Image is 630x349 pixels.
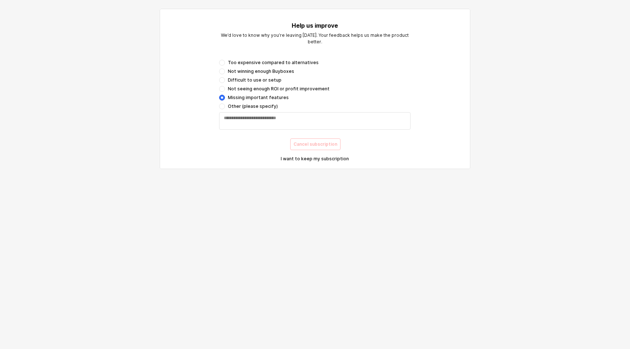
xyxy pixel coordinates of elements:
[293,141,337,147] p: Cancel subscription
[228,60,319,66] span: Too expensive compared to alternatives
[228,77,281,83] span: Difficult to use or setup
[219,32,411,45] p: We’d love to know why you’re leaving [DATE]. Your feedback helps us make the product better.
[228,103,278,109] span: Other (please specify)
[228,95,289,101] span: Missing important features
[228,68,294,74] span: Not winning enough Buyboxes
[219,153,411,165] button: I want to keep my subscription
[281,156,349,162] p: I want to keep my subscription
[219,22,411,29] h5: Help us improve
[290,138,341,150] button: Cancel subscription
[228,86,330,92] span: Not seeing enough ROI or profit improvement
